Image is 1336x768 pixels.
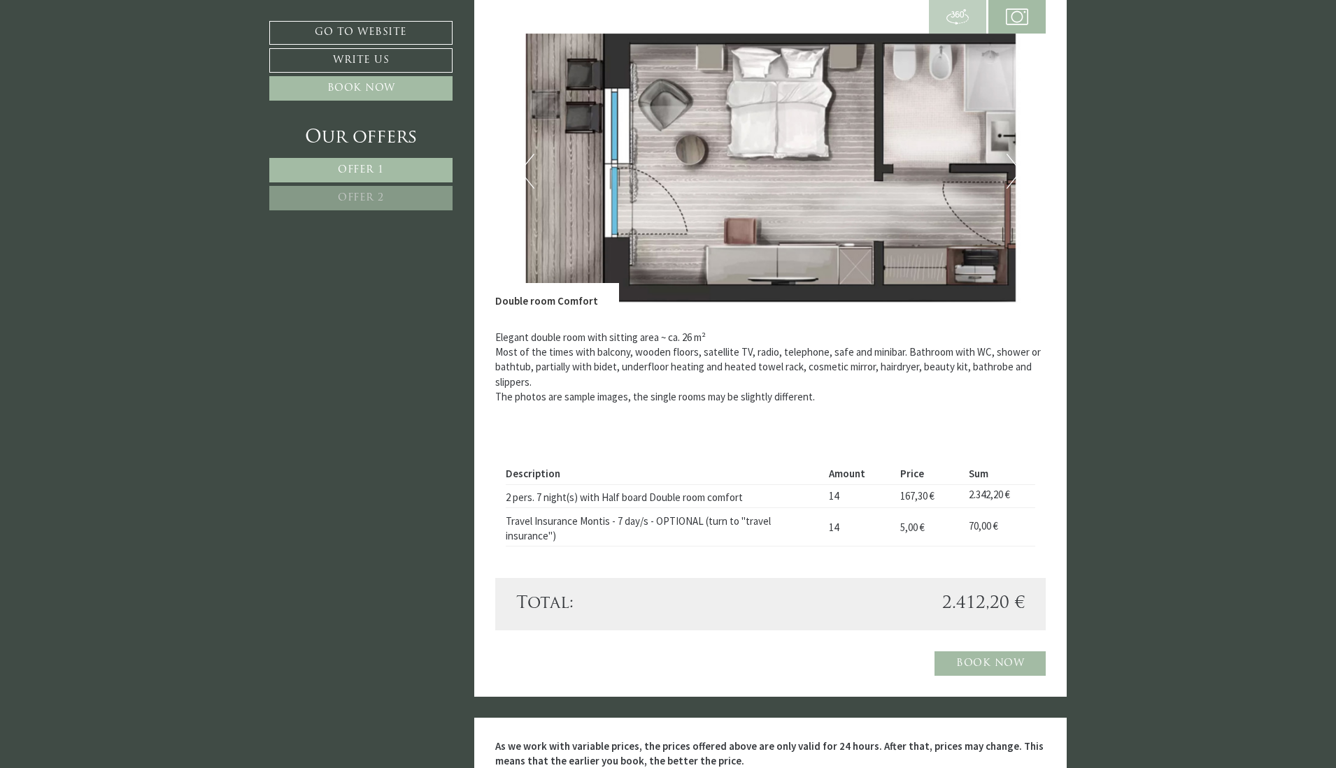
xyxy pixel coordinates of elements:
[895,464,964,484] th: Price
[338,165,384,175] span: Offer 1
[1007,154,1021,189] button: Next
[935,651,1046,676] a: Book now
[506,592,771,616] div: Total:
[269,125,453,151] div: Our offers
[269,48,453,73] a: Write us
[476,368,551,393] button: Send
[823,484,895,508] td: 14
[823,464,895,484] th: Amount
[942,592,1025,616] span: 2.412,20 €
[506,508,824,546] td: Travel Insurance Montis - 7 day/s - OPTIONAL (turn to "travel insurance")
[21,65,143,74] small: 08:15
[338,193,384,203] span: Offer 2
[900,521,925,534] span: 5,00 €
[269,21,453,45] a: Go to website
[495,330,1046,405] p: Elegant double room with sitting area ~ ca. 26 m² Most of the times with balcony, wooden floors, ...
[900,489,935,502] span: 167,30 €
[964,508,1035,546] td: 70,00 €
[823,508,895,546] td: 14
[495,34,1046,309] img: image
[506,484,824,508] td: 2 pers. 7 night(s) with Half board Double room comfort
[506,464,824,484] th: Description
[964,464,1035,484] th: Sum
[964,484,1035,508] td: 2.342,20 €
[520,154,534,189] button: Previous
[1006,6,1028,28] img: camera.svg
[253,10,299,33] div: [DATE]
[21,40,143,50] div: Montis – Active Nature Spa
[946,6,969,28] img: 360-grad.svg
[495,283,619,308] div: Double room Comfort
[10,37,150,77] div: Hello, how can we help you?
[269,76,453,101] a: Book now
